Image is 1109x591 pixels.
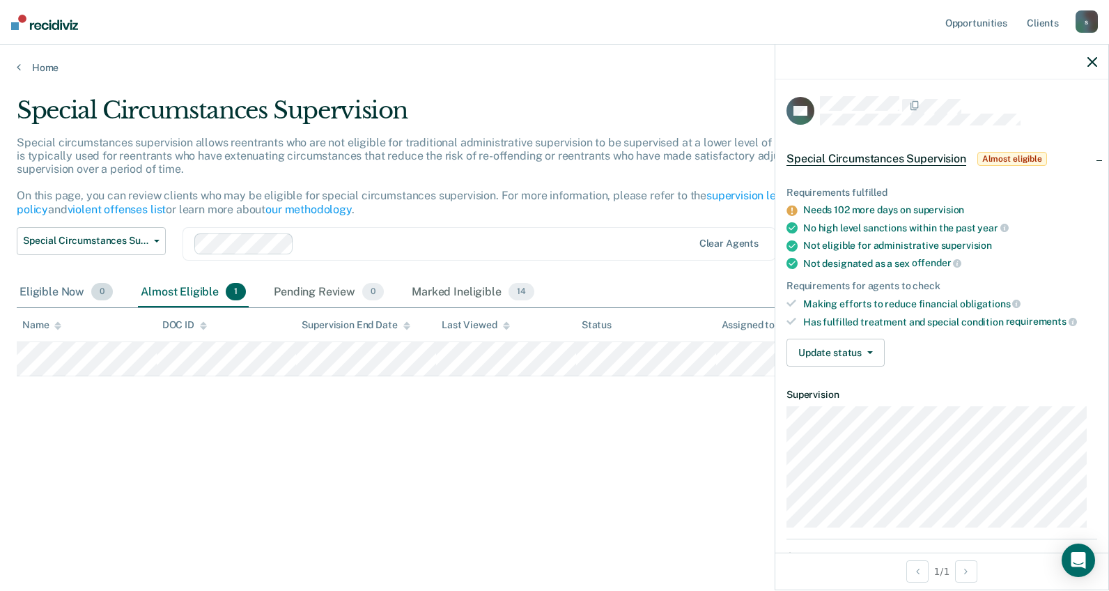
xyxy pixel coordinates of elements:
[17,277,116,308] div: Eligible Now
[775,137,1108,181] div: Special Circumstances SupervisionAlmost eligible
[91,283,113,301] span: 0
[162,319,207,331] div: DOC ID
[803,204,1097,216] div: Needs 102 more days on supervision
[22,319,61,331] div: Name
[17,189,796,215] a: supervision levels policy
[271,277,387,308] div: Pending Review
[442,319,509,331] div: Last Viewed
[955,560,977,583] button: Next Opportunity
[786,389,1097,401] dt: Supervision
[302,319,410,331] div: Supervision End Date
[786,187,1097,199] div: Requirements fulfilled
[1006,316,1077,327] span: requirements
[941,240,992,251] span: supervision
[226,283,246,301] span: 1
[17,136,844,216] p: Special circumstances supervision allows reentrants who are not eligible for traditional administ...
[265,203,352,216] a: our methodology
[1076,10,1098,33] div: s
[699,238,759,250] div: Clear agents
[977,152,1047,166] span: Almost eligible
[786,280,1097,292] div: Requirements for agents to check
[23,235,148,247] span: Special Circumstances Supervision
[906,560,929,583] button: Previous Opportunity
[786,339,885,367] button: Update status
[786,152,966,166] span: Special Circumstances Supervision
[803,222,1097,234] div: No high level sanctions within the past
[17,61,1092,74] a: Home
[977,222,1008,233] span: year
[582,319,612,331] div: Status
[68,203,166,216] a: violent offenses list
[775,553,1108,590] div: 1 / 1
[362,283,384,301] span: 0
[912,257,962,268] span: offender
[803,257,1097,270] div: Not designated as a sex
[803,298,1097,310] div: Making efforts to reduce financial
[786,551,1097,562] dt: Contact
[960,298,1021,309] span: obligations
[803,316,1097,328] div: Has fulfilled treatment and special condition
[1062,544,1095,577] div: Open Intercom Messenger
[509,283,534,301] span: 14
[803,240,1097,252] div: Not eligible for administrative
[722,319,787,331] div: Assigned to
[138,277,249,308] div: Almost Eligible
[11,15,78,30] img: Recidiviz
[17,96,848,136] div: Special Circumstances Supervision
[409,277,536,308] div: Marked Ineligible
